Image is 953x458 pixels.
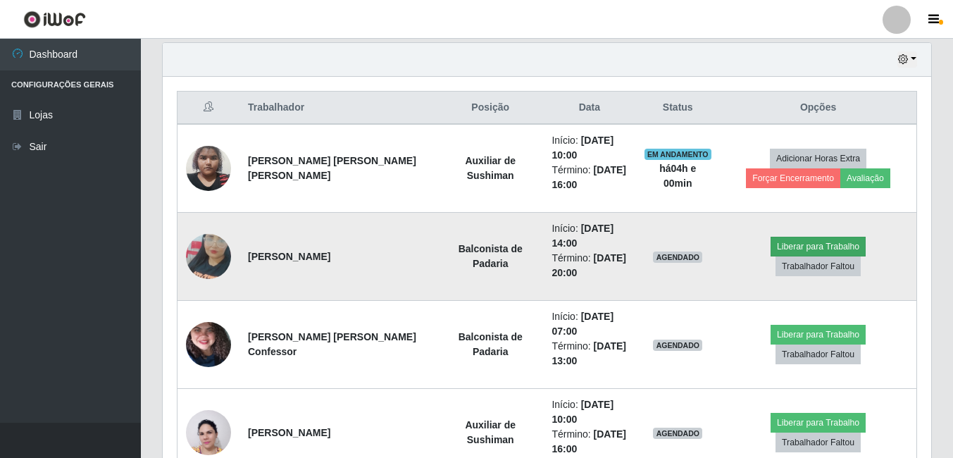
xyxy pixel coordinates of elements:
[248,251,330,262] strong: [PERSON_NAME]
[248,155,416,181] strong: [PERSON_NAME] [PERSON_NAME] [PERSON_NAME]
[776,433,861,452] button: Trabalhador Faltou
[437,92,543,125] th: Posição
[552,339,627,369] li: Término:
[552,399,613,425] time: [DATE] 10:00
[552,427,627,457] li: Término:
[552,397,627,427] li: Início:
[771,325,866,345] button: Liberar para Trabalho
[248,427,330,438] strong: [PERSON_NAME]
[552,135,613,161] time: [DATE] 10:00
[776,256,861,276] button: Trabalhador Faltou
[552,133,627,163] li: Início:
[653,252,702,263] span: AGENDADO
[746,168,840,188] button: Forçar Encerramento
[552,221,627,251] li: Início:
[465,419,516,445] strong: Auxiliar de Sushiman
[552,309,627,339] li: Início:
[653,428,702,439] span: AGENDADO
[659,163,696,189] strong: há 04 h e 00 min
[239,92,437,125] th: Trabalhador
[770,149,866,168] button: Adicionar Horas Extra
[720,92,916,125] th: Opções
[840,168,890,188] button: Avaliação
[771,413,866,433] button: Liberar para Trabalho
[543,92,635,125] th: Data
[552,311,613,337] time: [DATE] 07:00
[552,251,627,280] li: Término:
[248,331,416,357] strong: [PERSON_NAME] [PERSON_NAME] Confessor
[186,216,231,297] img: 1739889860318.jpeg
[771,237,866,256] button: Liberar para Trabalho
[776,345,861,364] button: Trabalhador Faltou
[644,149,711,160] span: EM ANDAMENTO
[653,340,702,351] span: AGENDADO
[23,11,86,28] img: CoreUI Logo
[459,331,523,357] strong: Balconista de Padaria
[186,138,231,198] img: 1701273073882.jpeg
[186,295,231,395] img: 1748891631133.jpeg
[465,155,516,181] strong: Auxiliar de Sushiman
[459,243,523,269] strong: Balconista de Padaria
[552,223,613,249] time: [DATE] 14:00
[635,92,720,125] th: Status
[552,163,627,192] li: Término:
